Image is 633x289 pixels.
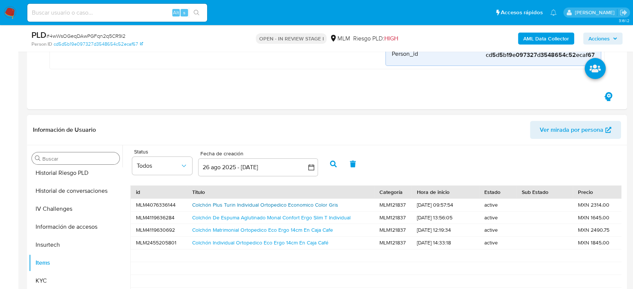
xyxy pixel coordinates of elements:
div: MLM4119636284 [131,212,187,224]
div: Hora de inicio [417,188,474,196]
div: active [479,224,517,236]
button: Historial de conversaciones [29,182,122,200]
div: Sub Estado [522,188,567,196]
button: AML Data Collector [518,33,574,45]
b: PLD [31,29,46,41]
button: Información de accesos [29,218,122,236]
button: Insurtech [29,236,122,254]
span: s [183,9,185,16]
a: Colchón Matrimonial Ortopedico Eco Ergo 14cm En Caja Cafe [192,226,333,234]
div: MLM121837 [374,237,412,249]
div: Titulo [192,188,369,196]
button: search-icon [189,7,204,18]
div: [DATE] 13:56:05 [412,212,479,224]
button: Items [29,254,122,272]
a: Notificaciones [550,9,557,16]
a: Colchón Individual Ortopedico Eco Ergo 14cm En Caja Café [192,239,328,246]
p: OPEN - IN REVIEW STAGE I [256,33,327,44]
h1: Información de Usuario [33,126,96,134]
b: AML Data Collector [523,33,569,45]
button: IV Challenges [29,200,122,218]
button: Buscar [35,155,41,161]
a: cd5d5b19e097327d3548654c52ecaf67 [54,41,143,48]
div: active [479,237,517,249]
span: Ver mirada por persona [540,121,603,139]
span: Acciones [588,33,610,45]
input: Buscar usuario o caso... [27,8,207,18]
button: Acciones [583,33,623,45]
a: Colchón De Espuma Aglutinado Monal Confort Ergo Slim T Individual [192,214,351,221]
a: Colchón Plus Turin Individual Ortopedico Economico Color Gris [192,201,338,209]
div: [DATE] 14:33:18 [412,237,479,249]
button: 26 ago 2025 - [DATE] [198,158,318,176]
span: Alt [173,9,179,16]
span: Status [134,149,194,154]
a: Salir [620,9,627,16]
div: active [479,212,517,224]
span: # 4wWsOGeqDAwPGFqn2q5CR9I2 [46,32,125,40]
b: Person ID [31,41,52,48]
p: diego.gardunorosas@mercadolibre.com.mx [575,9,617,16]
span: 3.161.2 [618,18,629,24]
div: MLM4076336144 [131,199,187,211]
button: Ver mirada por persona [530,121,621,139]
div: MLM2455205801 [131,237,187,249]
div: MLM121837 [374,224,412,236]
div: [DATE] 12:19:34 [412,224,479,236]
div: [DATE] 09:57:54 [412,199,479,211]
span: Todos [137,162,180,170]
div: id [136,188,182,196]
div: MLM121837 [374,212,412,224]
div: active [479,199,517,211]
span: HIGH [384,34,398,43]
div: Fecha de creación [198,150,318,157]
button: common.sort_by [132,157,192,175]
div: Estado [484,188,511,196]
button: Historial Riesgo PLD [29,164,122,182]
div: MLM [330,34,350,43]
div: Categoría [379,188,406,196]
input: Buscar [42,155,116,162]
span: Accesos rápidos [501,9,543,16]
div: MLM121837 [374,199,412,211]
span: Riesgo PLD: [353,34,398,43]
div: MLM4119630692 [131,224,187,236]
